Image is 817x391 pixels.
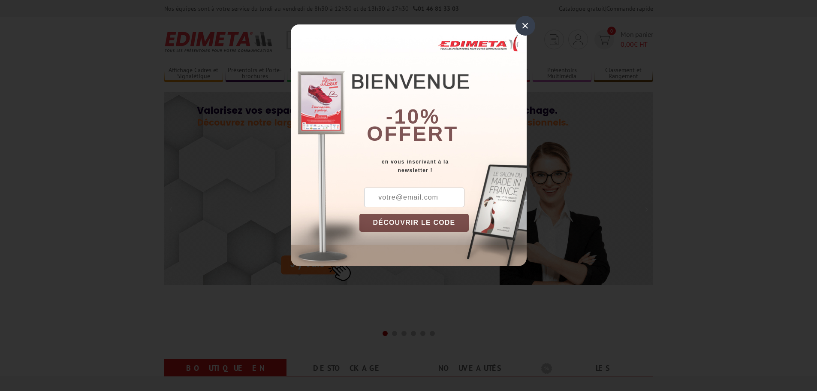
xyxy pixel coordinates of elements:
[359,158,527,175] div: en vous inscrivant à la newsletter !
[516,16,535,36] div: ×
[359,214,469,232] button: DÉCOUVRIR LE CODE
[364,188,464,207] input: votre@email.com
[386,105,440,128] b: -10%
[367,122,458,145] font: offert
